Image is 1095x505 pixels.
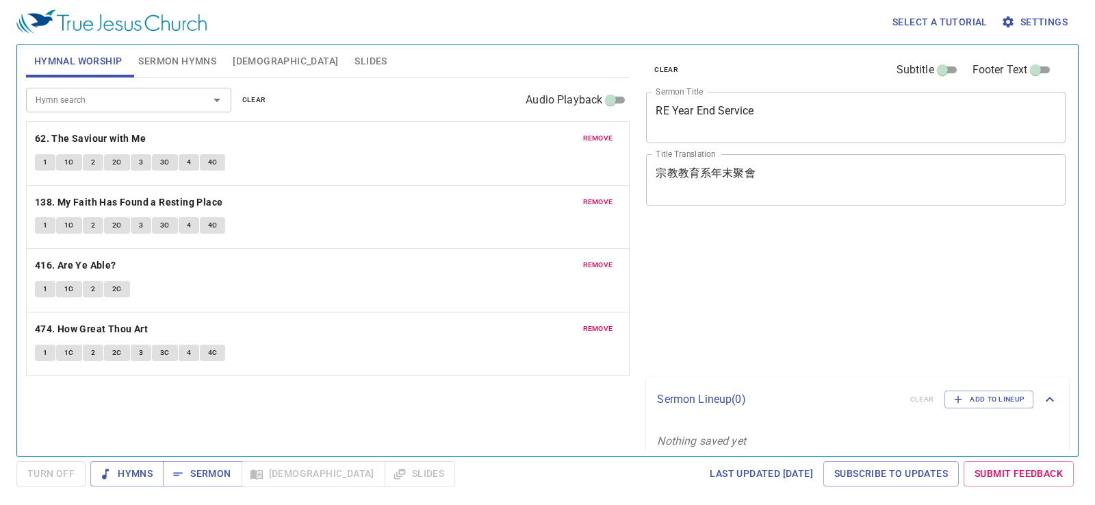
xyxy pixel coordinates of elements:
span: [DEMOGRAPHIC_DATA] [233,53,338,70]
a: Subscribe to Updates [823,461,959,486]
button: 2C [104,345,130,361]
span: Select a tutorial [892,14,988,31]
span: 3 [139,347,143,359]
button: 2C [104,281,130,297]
button: 4C [200,345,226,361]
b: 138. My Faith Has Found a Resting Place [35,194,223,211]
textarea: RE Year End Service [656,104,1056,130]
button: Sermon [163,461,242,486]
span: Audio Playback [526,92,602,108]
span: 1C [64,347,74,359]
button: clear [234,92,274,108]
span: remove [583,132,613,145]
span: 4C [208,156,218,169]
span: Slides [355,53,387,70]
button: 2C [104,154,130,171]
span: Hymns [101,465,153,482]
iframe: from-child [641,220,983,371]
span: 4 [187,219,191,232]
span: 1C [64,283,74,295]
span: 3 [139,219,143,232]
span: 3 [139,156,143,169]
span: 1 [43,283,47,295]
span: Footer Text [972,62,1028,78]
button: 138. My Faith Has Found a Resting Place [35,194,225,211]
button: 2 [83,217,103,234]
button: 1C [56,217,82,234]
span: 3C [160,347,170,359]
span: Hymnal Worship [34,53,123,70]
span: Add to Lineup [953,393,1025,406]
textarea: 宗教教育系年末聚會 [656,167,1056,193]
span: remove [583,259,613,271]
div: Sermon Lineup(0)clearAdd to Lineup [646,377,1069,422]
button: 3C [152,154,178,171]
button: 1 [35,345,55,361]
span: 1 [43,219,47,232]
button: 416. Are Ye Able? [35,257,118,274]
button: remove [575,130,621,147]
button: remove [575,194,621,210]
button: 1 [35,217,55,234]
button: 4C [200,154,226,171]
button: 1 [35,281,55,297]
span: 2C [112,283,122,295]
button: 2C [104,217,130,234]
b: 416. Are Ye Able? [35,257,116,274]
button: 4 [179,154,199,171]
span: 3C [160,219,170,232]
span: 2 [91,219,95,232]
span: remove [583,323,613,335]
i: Nothing saved yet [657,434,746,447]
span: 4C [208,347,218,359]
button: 3 [131,345,151,361]
span: 3C [160,156,170,169]
span: clear [654,64,678,76]
button: Open [207,90,227,110]
button: 4C [200,217,226,234]
button: 4 [179,345,199,361]
span: Sermon [174,465,231,482]
span: Settings [1004,14,1068,31]
button: 474. How Great Thou Art [35,321,151,338]
span: Last updated [DATE] [710,465,813,482]
span: 1 [43,347,47,359]
span: Sermon Hymns [138,53,216,70]
button: 1C [56,154,82,171]
span: remove [583,196,613,208]
b: 474. How Great Thou Art [35,321,148,338]
span: 2C [112,219,122,232]
b: 62. The Saviour with Me [35,130,146,147]
button: Select a tutorial [887,10,993,35]
span: 1 [43,156,47,169]
span: 2C [112,156,122,169]
button: 2 [83,154,103,171]
button: Add to Lineup [944,391,1033,408]
button: remove [575,257,621,273]
button: 2 [83,281,103,297]
button: Settings [999,10,1073,35]
a: Submit Feedback [964,461,1074,486]
span: 4 [187,347,191,359]
button: 62. The Saviour with Me [35,130,149,147]
button: 3 [131,154,151,171]
button: 4 [179,217,199,234]
span: 2C [112,347,122,359]
button: Hymns [90,461,164,486]
button: clear [646,62,686,78]
span: 1C [64,219,74,232]
img: True Jesus Church [16,10,207,34]
span: Subscribe to Updates [834,465,948,482]
a: Last updated [DATE] [704,461,819,486]
span: 2 [91,283,95,295]
span: 4C [208,219,218,232]
button: 1C [56,345,82,361]
span: 2 [91,347,95,359]
span: 4 [187,156,191,169]
span: 1C [64,156,74,169]
span: 2 [91,156,95,169]
button: 2 [83,345,103,361]
button: 3 [131,217,151,234]
button: 3C [152,217,178,234]
button: remove [575,321,621,337]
